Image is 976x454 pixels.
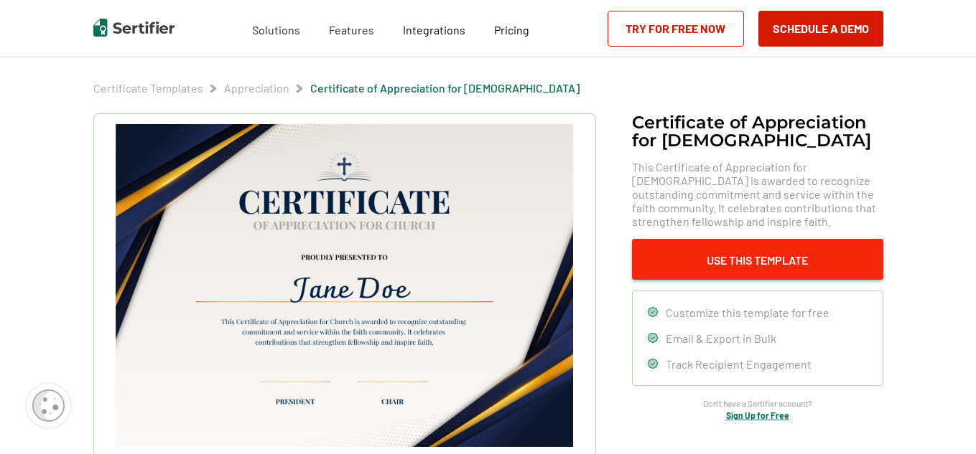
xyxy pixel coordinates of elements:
[329,19,374,37] span: Features
[252,19,300,37] span: Solutions
[666,357,812,371] span: Track Recipient Engagement
[116,124,572,447] img: Certificate of Appreciation for Church​
[608,11,744,47] a: Try for Free Now
[494,23,529,37] span: Pricing
[93,19,175,37] img: Sertifier | Digital Credentialing Platform
[632,160,883,228] span: This Certificate of Appreciation for [DEMOGRAPHIC_DATA] is awarded to recognize outstanding commi...
[632,113,883,149] h1: Certificate of Appreciation for [DEMOGRAPHIC_DATA]​
[726,410,789,420] a: Sign Up for Free
[666,331,776,345] span: Email & Export in Bulk
[632,239,883,280] button: Use This Template
[93,81,580,95] div: Breadcrumb
[904,385,976,454] iframe: Chat Widget
[403,23,465,37] span: Integrations
[666,306,829,319] span: Customize this template for free
[494,19,529,37] a: Pricing
[224,81,289,95] a: Appreciation
[703,397,812,410] span: Don’t have a Sertifier account?
[32,389,65,422] img: Cookie Popup Icon
[310,81,580,95] a: Certificate of Appreciation for [DEMOGRAPHIC_DATA]​
[758,11,883,47] button: Schedule a Demo
[93,81,203,95] a: Certificate Templates
[403,19,465,37] a: Integrations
